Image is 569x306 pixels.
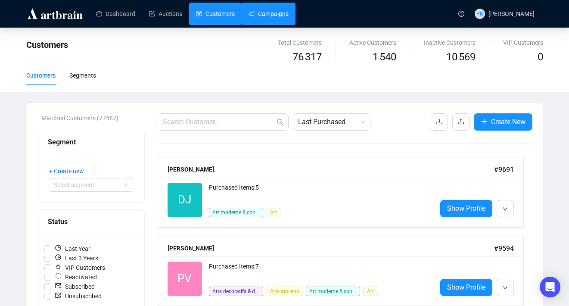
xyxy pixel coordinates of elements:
[440,200,492,217] a: Show Profile
[178,191,191,209] span: DJ
[26,7,84,21] img: logo
[158,157,532,227] a: [PERSON_NAME]#9691DJPurchased Items:5Art moderne & contemporainArtShow Profile
[51,244,94,253] span: Last Year
[51,263,109,272] span: VIP Customers
[209,262,430,279] div: Purchased Items: 7
[447,282,485,293] span: Show Profile
[298,114,365,130] span: Last Purchased
[306,287,360,296] span: Art moderne & contemporain
[538,51,543,63] span: 0
[458,11,464,17] span: question-circle
[447,203,485,214] span: Show Profile
[349,38,396,47] div: Active Customers
[49,166,84,176] span: + Create new
[424,38,476,47] div: Inactive Customers
[48,137,134,147] div: Segment
[267,208,280,217] span: Art
[177,270,192,287] span: PV
[96,3,135,25] a: Dashboard
[503,285,508,290] span: down
[277,119,283,125] span: search
[41,113,145,123] div: Matched Customers (77587)
[457,118,464,125] span: upload
[364,287,377,296] span: Art
[267,287,302,296] span: Arts anciens
[446,49,476,66] span: 10 569
[494,244,514,253] span: # 9594
[48,216,134,227] div: Status
[476,9,483,18] span: PB
[209,287,263,296] span: Arts decoratifs & design
[440,279,492,296] a: Show Profile
[149,3,182,25] a: Auctions
[481,118,488,125] span: plus
[51,253,102,263] span: Last 3 Years
[209,183,430,200] div: Purchased Items: 5
[49,164,91,178] button: + Create new
[503,38,543,47] div: VIP Customers
[292,49,322,66] span: 76 317
[503,206,508,212] span: down
[51,282,98,291] span: Subscribed
[163,117,275,127] input: Search Customer...
[158,236,532,306] a: [PERSON_NAME]#9594PVPurchased Items:7Arts decoratifs & designArts anciensArt moderne & contempora...
[249,3,289,25] a: Campaigns
[491,116,525,127] span: Create New
[69,71,96,80] div: Segments
[51,272,100,282] span: Reactivated
[373,49,396,66] span: 1 540
[436,118,443,125] span: download
[474,113,532,131] button: Create New
[168,244,494,253] div: [PERSON_NAME]
[51,291,105,301] span: Unsubscribed
[26,40,68,50] span: Customers
[26,71,56,80] div: Customers
[209,208,263,217] span: Art moderne & contemporain
[278,38,322,47] div: Total Customers
[196,3,235,25] a: Customers
[168,165,494,174] div: [PERSON_NAME]
[488,10,535,17] span: [PERSON_NAME]
[540,277,560,297] div: Open Intercom Messenger
[494,165,514,174] span: # 9691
